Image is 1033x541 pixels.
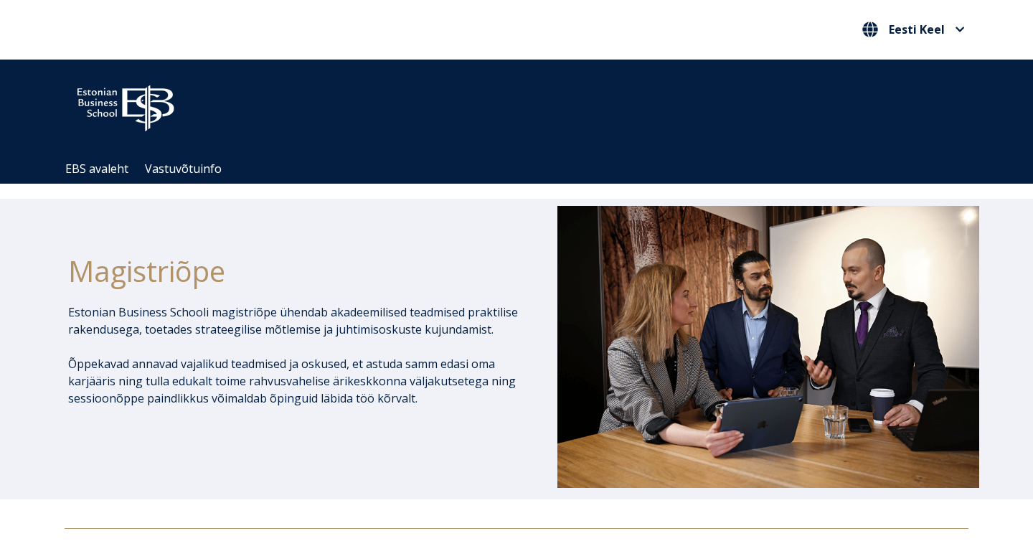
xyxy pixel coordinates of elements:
[859,18,968,42] nav: Vali oma keel
[68,355,519,407] p: Õppekavad annavad vajalikud teadmised ja oskused, et astuda samm edasi oma karjääris ning tulla e...
[68,304,519,338] p: Estonian Business Schooli magistriõpe ühendab akadeemilised teadmised praktilise rakendusega, toe...
[68,253,519,289] h1: Magistriõpe
[463,99,640,115] span: Community for Growth and Resp
[859,18,968,41] button: Eesti Keel
[145,161,222,177] a: Vastuvõtuinfo
[65,161,128,177] a: EBS avaleht
[889,24,945,35] span: Eesti Keel
[65,74,187,136] img: ebs_logo2016_white
[57,154,990,184] div: Navigation Menu
[557,206,979,487] img: DSC_1073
